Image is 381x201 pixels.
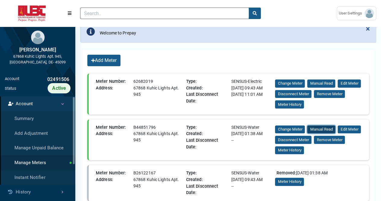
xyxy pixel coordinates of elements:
div: Created: [184,85,229,92]
div: -- [229,183,274,196]
div: [DATE] 01:38 AM [229,131,274,137]
div: Type: [184,170,229,177]
button: Edit Meter [338,79,361,88]
span: Removed: [276,170,296,176]
button: Disconnect Meter [275,90,311,98]
button: Disconnect Meter [275,136,311,144]
button: search [249,8,261,19]
img: ALTSK Logo [5,5,59,21]
a: User Settings [337,6,376,20]
div: Meter Number: [93,124,131,131]
div: [DATE] 09:43 AM [229,85,274,92]
span: × [366,24,370,33]
div: SENSUS-Electric [229,78,274,85]
div: Last Disconnect Date: [184,183,229,196]
div: Active [48,83,70,93]
div: 67868 Kuhic Lights Apt. 945 [131,177,184,189]
div: Last Disconnect Date: [184,137,229,150]
div: Created: [184,131,229,137]
div: 67868 Kuhic Lights Apt. 945 [131,131,184,143]
button: Change Meter [275,79,305,88]
div: Address: [93,131,131,143]
button: Close [360,21,376,36]
button: Remove Meter [314,90,345,98]
div: Created: [184,177,229,183]
div: Type: [184,124,229,131]
input: Search [80,8,249,19]
div: [DATE] 09:43 AM [229,177,274,183]
button: Menu [64,8,75,19]
div: [DATE] 11:01 AM [229,91,274,104]
div: Account [5,76,19,83]
div: [PERSON_NAME] [5,46,70,53]
div: B26122167 [131,170,184,177]
div: Meter Number: [93,170,131,177]
button: Edit Meter [338,125,361,134]
div: 02491506 [19,76,70,83]
div: [DATE] 01:38 AM [274,170,364,177]
button: Meter History [275,146,304,154]
div: SENSUS-Water [229,124,274,131]
div: -- [229,137,274,150]
div: Welcome to Prepay [100,30,136,36]
button: Meter History [275,178,304,186]
div: Address: [93,85,131,98]
button: Manual Read [307,79,335,88]
button: Add Meter [87,55,120,66]
div: B44851796 [131,124,184,131]
div: Address: [93,177,131,189]
div: 67868 Kuhic Lights Apt. 945, [GEOGRAPHIC_DATA], DE- 45099 [5,53,70,65]
div: Last Disconnect Date: [184,91,229,104]
span: User Settings [339,10,364,16]
button: Manual Read [307,125,335,134]
div: Type: [184,78,229,85]
div: Status [5,86,16,91]
div: 67868 Kuhic Lights Apt. 945 [131,85,184,98]
button: Change Meter [275,125,305,134]
div: SENSUS-Water [229,170,274,177]
div: 62682019 [131,78,184,85]
div: Meter Number: [93,78,131,85]
button: Meter History [275,100,304,109]
button: Remove Meter [314,136,345,144]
